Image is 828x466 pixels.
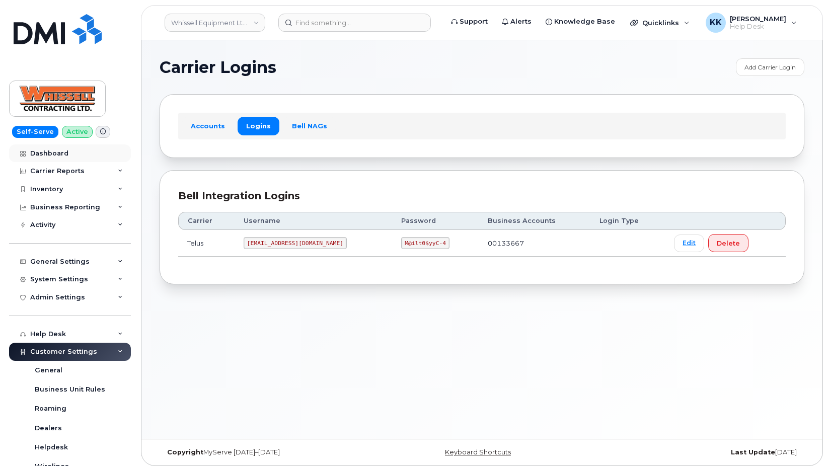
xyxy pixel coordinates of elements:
span: Carrier Logins [160,60,276,75]
strong: Last Update [731,448,775,456]
a: Logins [238,117,279,135]
td: 00133667 [479,230,591,257]
a: Accounts [182,117,234,135]
a: Edit [674,235,704,252]
a: Add Carrier Login [736,58,804,76]
div: MyServe [DATE]–[DATE] [160,448,374,456]
code: M@ilt0$yyC-4 [401,237,449,249]
th: Login Type [590,212,665,230]
td: Telus [178,230,235,257]
strong: Copyright [167,448,203,456]
button: Delete [708,234,748,252]
th: Password [392,212,478,230]
span: Delete [717,239,740,248]
th: Username [235,212,393,230]
a: Bell NAGs [283,117,336,135]
div: [DATE] [589,448,804,456]
code: [EMAIL_ADDRESS][DOMAIN_NAME] [244,237,347,249]
th: Business Accounts [479,212,591,230]
th: Carrier [178,212,235,230]
div: Bell Integration Logins [178,189,786,203]
a: Keyboard Shortcuts [445,448,511,456]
